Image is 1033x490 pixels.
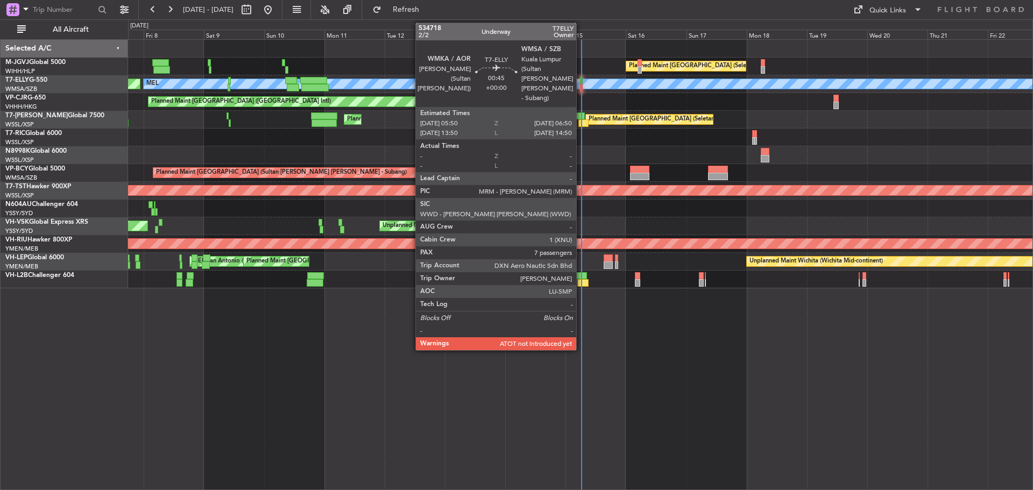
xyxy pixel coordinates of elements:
[5,237,27,243] span: VH-RIU
[151,94,331,110] div: Planned Maint [GEOGRAPHIC_DATA] ([GEOGRAPHIC_DATA] Intl)
[5,95,46,101] a: VP-CJRG-650
[5,156,34,164] a: WSSL/XSP
[5,59,66,66] a: M-JGVJGlobal 5000
[33,2,95,18] input: Trip Number
[5,209,33,217] a: YSSY/SYD
[5,219,29,225] span: VH-VSK
[144,30,204,39] div: Fri 8
[385,30,445,39] div: Tue 12
[5,191,34,200] a: WSSL/XSP
[747,30,807,39] div: Mon 18
[5,183,26,190] span: T7-TST
[5,130,25,137] span: T7-RIC
[5,138,34,146] a: WSSL/XSP
[5,67,35,75] a: WIHH/HLP
[5,166,29,172] span: VP-BCY
[193,253,288,269] div: MEL San Antonio (San Antonio Intl)
[5,77,47,83] a: T7-ELLYG-550
[264,30,324,39] div: Sun 10
[867,30,928,39] div: Wed 20
[383,218,515,234] div: Unplanned Maint Sydney ([PERSON_NAME] Intl)
[5,201,78,208] a: N604AUChallenger 604
[5,148,30,154] span: N8998K
[5,130,62,137] a: T7-RICGlobal 6000
[5,183,71,190] a: T7-TSTHawker 900XP
[347,111,516,127] div: Planned Maint [GEOGRAPHIC_DATA] ([GEOGRAPHIC_DATA])
[5,237,72,243] a: VH-RIUHawker 800XP
[687,30,747,39] div: Sun 17
[928,30,988,39] div: Thu 21
[5,245,38,253] a: YMEN/MEB
[749,253,883,269] div: Unplanned Maint Wichita (Wichita Mid-continent)
[146,76,159,92] div: MEL
[5,262,38,271] a: YMEN/MEB
[384,6,429,13] span: Refresh
[626,30,686,39] div: Sat 16
[589,111,715,127] div: Planned Maint [GEOGRAPHIC_DATA] (Seletar)
[5,112,104,119] a: T7-[PERSON_NAME]Global 7500
[5,103,37,111] a: VHHH/HKG
[445,30,505,39] div: Wed 13
[505,30,565,39] div: Thu 14
[324,30,385,39] div: Mon 11
[5,112,68,119] span: T7-[PERSON_NAME]
[5,120,34,129] a: WSSL/XSP
[869,5,906,16] div: Quick Links
[848,1,928,18] button: Quick Links
[5,272,28,279] span: VH-L2B
[5,254,64,261] a: VH-LEPGlobal 6000
[5,95,27,101] span: VP-CJR
[5,166,65,172] a: VP-BCYGlobal 5000
[565,30,626,39] div: Fri 15
[246,253,452,269] div: Planned Maint [GEOGRAPHIC_DATA] ([GEOGRAPHIC_DATA] International)
[629,58,755,74] div: Planned Maint [GEOGRAPHIC_DATA] (Seletar)
[452,76,711,92] div: Unplanned Maint [GEOGRAPHIC_DATA] (Sultan [PERSON_NAME] [PERSON_NAME] - Subang)
[5,201,32,208] span: N604AU
[807,30,867,39] div: Tue 19
[5,227,33,235] a: YSSY/SYD
[5,59,29,66] span: M-JGVJ
[156,165,407,181] div: Planned Maint [GEOGRAPHIC_DATA] (Sultan [PERSON_NAME] [PERSON_NAME] - Subang)
[5,219,88,225] a: VH-VSKGlobal Express XRS
[5,148,67,154] a: N8998KGlobal 6000
[5,77,29,83] span: T7-ELLY
[204,30,264,39] div: Sat 9
[5,254,27,261] span: VH-LEP
[367,1,432,18] button: Refresh
[12,21,117,38] button: All Aircraft
[183,5,234,15] span: [DATE] - [DATE]
[28,26,114,33] span: All Aircraft
[5,85,37,93] a: WMSA/SZB
[5,272,74,279] a: VH-L2BChallenger 604
[130,22,148,31] div: [DATE]
[5,174,37,182] a: WMSA/SZB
